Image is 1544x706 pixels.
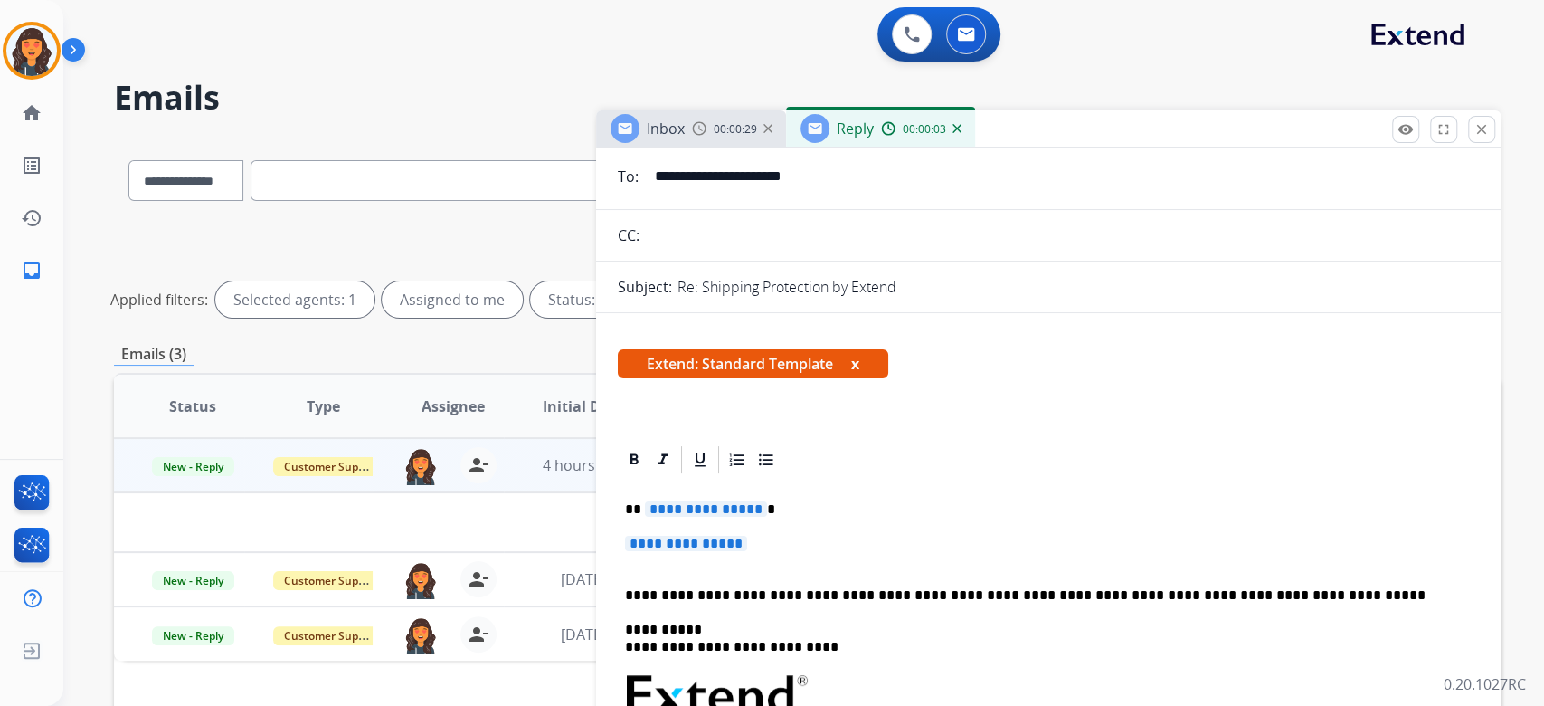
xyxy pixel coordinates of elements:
span: Customer Support [273,457,391,476]
img: agent-avatar [403,616,439,654]
img: avatar [6,25,57,76]
span: Assignee [422,396,485,417]
span: Customer Support [273,571,391,590]
span: Initial Date [542,396,623,417]
div: Bullet List [753,446,780,473]
div: Status: New - Initial [530,281,721,318]
span: New - Reply [152,457,234,476]
div: Bold [620,446,648,473]
span: Status [169,396,216,417]
span: 00:00:03 [903,122,946,137]
mat-icon: inbox [21,260,43,281]
img: agent-avatar [403,561,439,599]
span: New - Reply [152,571,234,590]
mat-icon: close [1473,121,1490,138]
span: 00:00:29 [714,122,757,137]
span: Reply [837,119,874,138]
p: Applied filters: [110,289,208,310]
span: [DATE] [560,569,605,589]
div: Assigned to me [382,281,523,318]
h2: Emails [114,80,1501,116]
mat-icon: history [21,207,43,229]
span: [DATE] [560,625,605,644]
span: Customer Support [273,626,391,645]
p: Emails (3) [114,343,194,366]
span: Extend: Standard Template [618,349,888,378]
div: Ordered List [724,446,751,473]
mat-icon: person_remove [468,624,489,645]
p: Re: Shipping Protection by Extend [677,276,896,298]
p: To: [618,166,639,187]
p: Subject: [618,276,672,298]
mat-icon: home [21,102,43,124]
span: New - Reply [152,626,234,645]
div: Italic [649,446,677,473]
mat-icon: person_remove [468,568,489,590]
mat-icon: remove_red_eye [1397,121,1414,138]
div: Selected agents: 1 [215,281,374,318]
button: x [851,353,859,375]
mat-icon: list_alt [21,155,43,176]
p: CC: [618,224,639,246]
p: 0.20.1027RC [1444,673,1526,695]
mat-icon: fullscreen [1435,121,1452,138]
span: 4 hours ago [542,455,623,475]
span: Type [307,396,340,417]
span: Inbox [647,119,685,138]
img: agent-avatar [403,447,439,485]
div: Underline [687,446,714,473]
mat-icon: person_remove [468,454,489,476]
